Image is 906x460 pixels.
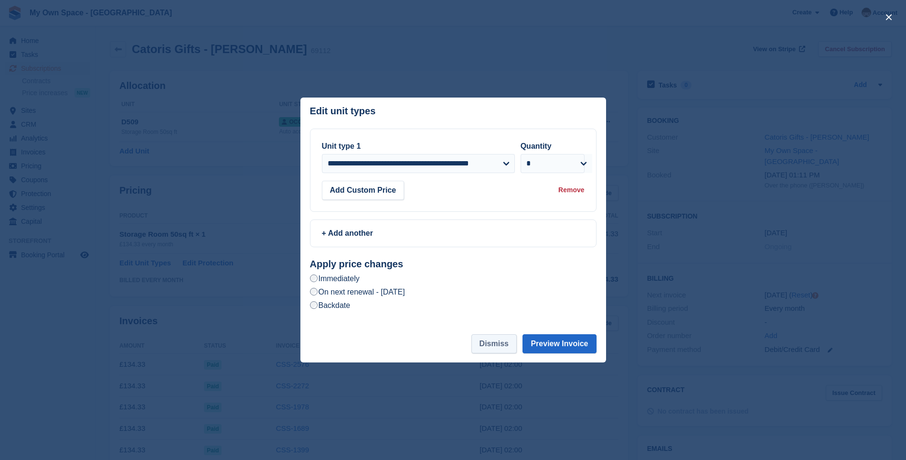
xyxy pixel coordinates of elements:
[310,288,318,296] input: On next renewal - [DATE]
[310,287,405,297] label: On next renewal - [DATE]
[310,300,351,310] label: Backdate
[310,106,376,117] p: Edit unit types
[471,334,517,353] button: Dismiss
[322,181,405,200] button: Add Custom Price
[310,301,318,309] input: Backdate
[881,10,896,25] button: close
[322,228,585,239] div: + Add another
[522,334,596,353] button: Preview Invoice
[310,219,597,247] a: + Add another
[310,274,318,282] input: Immediately
[558,185,584,195] div: Remove
[322,142,361,150] label: Unit type 1
[310,259,404,269] strong: Apply price changes
[310,274,360,284] label: Immediately
[521,142,552,150] label: Quantity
